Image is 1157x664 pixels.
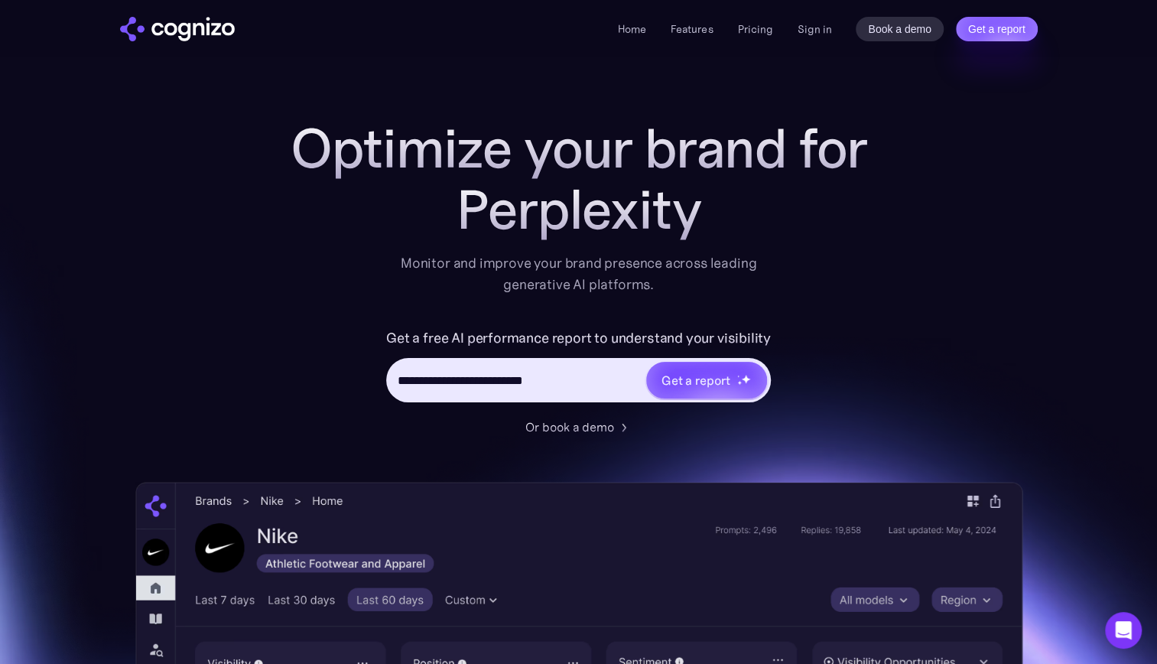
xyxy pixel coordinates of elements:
[273,179,885,240] div: Perplexity
[741,374,751,384] img: star
[1105,612,1142,649] div: Open Intercom Messenger
[737,22,772,36] a: Pricing
[120,17,235,41] a: home
[737,380,743,386] img: star
[618,22,646,36] a: Home
[525,418,614,436] div: Or book a demo
[956,17,1038,41] a: Get a report
[737,375,739,377] img: star
[391,252,767,295] div: Monitor and improve your brand presence across leading generative AI platforms.
[120,17,235,41] img: cognizo logo
[386,326,771,350] label: Get a free AI performance report to understand your visibility
[525,418,632,436] a: Or book a demo
[273,118,885,179] h1: Optimize your brand for
[797,20,831,38] a: Sign in
[856,17,944,41] a: Book a demo
[671,22,713,36] a: Features
[386,326,771,410] form: Hero URL Input Form
[661,371,730,389] div: Get a report
[645,360,769,400] a: Get a reportstarstarstar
